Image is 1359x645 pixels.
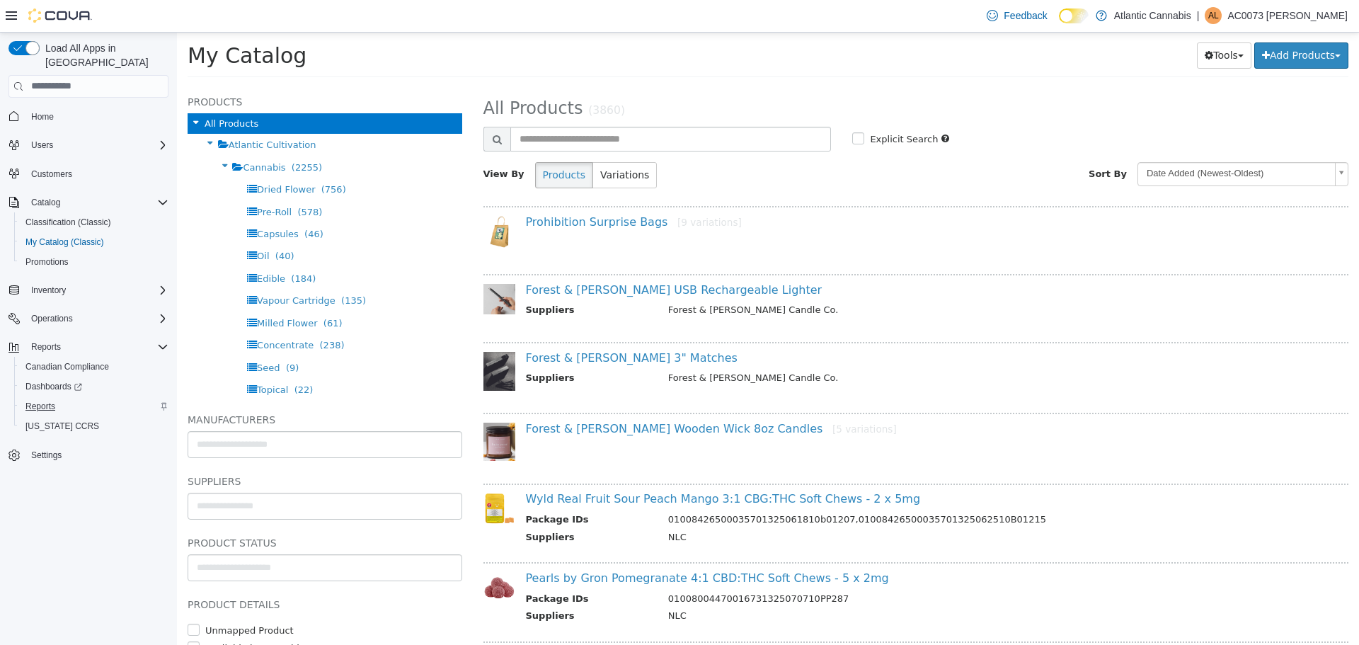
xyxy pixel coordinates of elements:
[20,418,105,435] a: [US_STATE] CCRS
[52,107,139,118] span: Atlantic Cultivation
[349,576,481,594] th: Suppliers
[25,338,67,355] button: Reports
[80,330,103,341] span: Seed
[127,196,147,207] span: (46)
[20,398,61,415] a: Reports
[80,263,159,273] span: Vapour Cartridge
[306,390,338,428] img: 150
[25,282,71,299] button: Inventory
[25,108,59,125] a: Home
[358,130,416,156] button: Products
[981,1,1053,30] a: Feedback
[25,137,59,154] button: Users
[25,194,168,211] span: Catalog
[25,217,111,228] span: Classification (Classic)
[3,445,174,465] button: Settings
[306,66,406,86] span: All Products
[25,310,79,327] button: Operations
[349,338,481,356] th: Suppliers
[3,280,174,300] button: Inventory
[481,270,1140,288] td: Forest & [PERSON_NAME] Candle Co.
[31,169,72,180] span: Customers
[25,108,168,125] span: Home
[1059,8,1089,23] input: Dark Mode
[1197,7,1200,24] p: |
[31,111,54,122] span: Home
[349,183,565,196] a: Prohibition Surprise Bags[9 variations]
[689,100,761,114] label: Explicit Search
[25,401,55,412] span: Reports
[481,576,1140,594] td: NLC
[80,218,92,229] span: Oil
[411,72,448,84] small: (3860)
[25,166,78,183] a: Customers
[25,609,128,623] label: Available by Dropship
[481,480,1140,498] td: 01008426500035701325061810b01207,01008426500035701325062510B01215
[14,377,174,396] a: Dashboards
[349,539,712,552] a: Pearls by Gron Pomegranate 4:1 CBD:THC Soft Chews - 5 x 2mg
[20,234,110,251] a: My Catalog (Classic)
[25,282,168,299] span: Inventory
[11,440,285,457] h5: Suppliers
[80,241,108,251] span: Edible
[3,309,174,329] button: Operations
[20,214,168,231] span: Classification (Classic)
[349,270,481,288] th: Suppliers
[500,184,565,195] small: [9 variations]
[14,357,174,377] button: Canadian Compliance
[20,358,168,375] span: Canadian Compliance
[40,41,168,69] span: Load All Apps in [GEOGRAPHIC_DATA]
[11,11,130,35] span: My Catalog
[655,391,720,402] small: [5 variations]
[306,136,348,147] span: View By
[25,194,66,211] button: Catalog
[349,460,744,473] a: Wyld Real Fruit Sour Peach Mango 3:1 CBG:THC Soft Chews - 2 x 5mg
[80,196,122,207] span: Capsules
[8,101,168,503] nav: Complex example
[25,338,168,355] span: Reports
[31,285,66,296] span: Inventory
[143,307,168,318] span: (238)
[20,234,168,251] span: My Catalog (Classic)
[1004,8,1047,23] span: Feedback
[961,130,1152,152] span: Date Added (Newest-Oldest)
[31,341,61,353] span: Reports
[80,174,115,185] span: Pre-Roll
[20,378,168,395] span: Dashboards
[164,263,189,273] span: (135)
[1077,10,1171,36] button: Add Products
[147,285,166,296] span: (61)
[349,389,720,403] a: Forest & [PERSON_NAME] Wooden Wick 8oz Candles[5 variations]
[11,564,285,581] h5: Product Details
[31,139,53,151] span: Users
[25,310,168,327] span: Operations
[3,193,174,212] button: Catalog
[11,379,285,396] h5: Manufacturers
[3,164,174,184] button: Customers
[20,398,168,415] span: Reports
[25,165,168,183] span: Customers
[306,183,338,215] img: 150
[117,352,137,363] span: (22)
[31,197,60,208] span: Catalog
[25,447,67,464] a: Settings
[80,285,140,296] span: Milled Flower
[481,338,1140,356] td: Forest & [PERSON_NAME] Candle Co.
[66,130,108,140] span: Cannabis
[481,559,1140,577] td: 01008004470016731325070710PP287
[306,251,338,282] img: 150
[25,591,117,605] label: Unmapped Product
[11,61,285,78] h5: Products
[120,174,145,185] span: (578)
[28,86,81,96] span: All Products
[961,130,1171,154] a: Date Added (Newest-Oldest)
[3,106,174,127] button: Home
[20,253,74,270] a: Promotions
[1208,7,1219,24] span: AL
[1020,10,1074,36] button: Tools
[25,446,168,464] span: Settings
[306,540,338,571] img: 150
[80,152,138,162] span: Dried Flower
[98,218,117,229] span: (40)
